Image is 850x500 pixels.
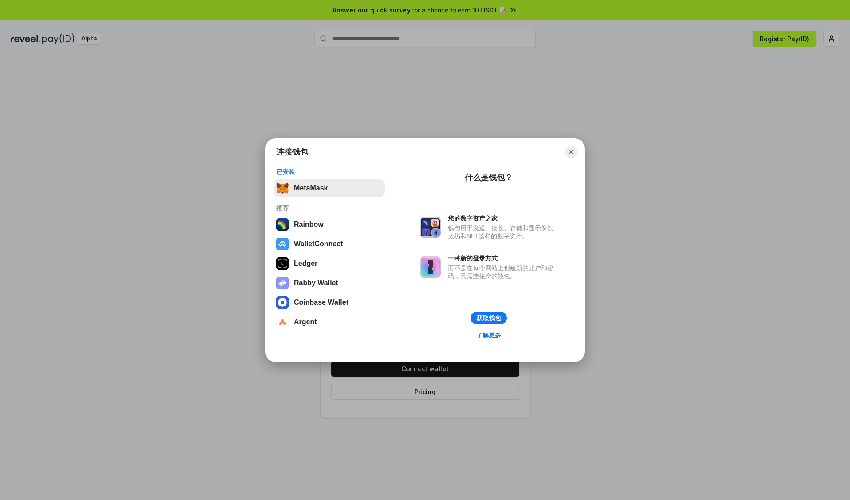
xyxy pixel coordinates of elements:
[420,256,441,278] img: svg+xml,%3Csvg%20xmlns%3D%22http%3A%2F%2Fwww.w3.org%2F2000%2Fsvg%22%20fill%3D%22none%22%20viewBox...
[276,204,382,212] div: 推荐
[276,257,289,270] img: svg+xml,%3Csvg%20xmlns%3D%22http%3A%2F%2Fwww.w3.org%2F2000%2Fsvg%22%20width%3D%2228%22%20height%3...
[420,217,441,238] img: svg+xml,%3Csvg%20xmlns%3D%22http%3A%2F%2Fwww.w3.org%2F2000%2Fsvg%22%20fill%3D%22none%22%20viewBox...
[294,318,317,326] div: Argent
[274,274,385,292] button: Rabby Wallet
[448,214,558,222] div: 您的数字资产之家
[274,313,385,331] button: Argent
[276,147,308,157] h1: 连接钱包
[294,240,343,248] div: WalletConnect
[274,294,385,311] button: Coinbase Wallet
[276,277,289,289] img: svg+xml,%3Csvg%20xmlns%3D%22http%3A%2F%2Fwww.w3.org%2F2000%2Fsvg%22%20fill%3D%22none%22%20viewBox...
[448,254,558,262] div: 一种新的登录方式
[476,314,501,322] div: 获取钱包
[294,260,317,267] div: Ledger
[294,298,348,306] div: Coinbase Wallet
[274,179,385,197] button: MetaMask
[276,168,382,176] div: 已安装
[476,331,501,339] div: 了解更多
[465,172,513,183] div: 什么是钱包？
[294,279,338,287] div: Rabby Wallet
[471,329,506,341] a: 了解更多
[448,224,558,240] div: 钱包用于发送、接收、存储和显示像以太坊和NFT这样的数字资产。
[276,238,289,250] img: svg+xml,%3Csvg%20width%3D%2228%22%20height%3D%2228%22%20viewBox%3D%220%200%2028%2028%22%20fill%3D...
[448,264,558,280] div: 而不是在每个网站上创建新的账户和密码，只需连接您的钱包。
[276,316,289,328] img: svg+xml,%3Csvg%20width%3D%2228%22%20height%3D%2228%22%20viewBox%3D%220%200%2028%2028%22%20fill%3D...
[274,255,385,272] button: Ledger
[274,216,385,233] button: Rainbow
[565,146,577,158] button: Close
[274,235,385,253] button: WalletConnect
[294,221,324,229] div: Rainbow
[276,182,289,194] img: svg+xml,%3Csvg%20fill%3D%22none%22%20height%3D%2233%22%20viewBox%3D%220%200%2035%2033%22%20width%...
[276,296,289,309] img: svg+xml,%3Csvg%20width%3D%2228%22%20height%3D%2228%22%20viewBox%3D%220%200%2028%2028%22%20fill%3D...
[294,184,328,192] div: MetaMask
[276,218,289,231] img: svg+xml,%3Csvg%20width%3D%22120%22%20height%3D%22120%22%20viewBox%3D%220%200%20120%20120%22%20fil...
[471,312,507,324] button: 获取钱包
